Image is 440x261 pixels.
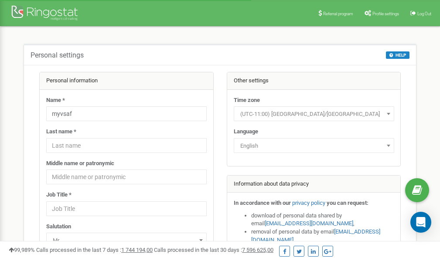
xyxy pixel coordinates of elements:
a: privacy policy [292,200,325,206]
input: Middle name or patronymic [46,169,207,184]
label: Last name * [46,128,76,136]
input: Last name [46,138,207,153]
span: Calls processed in the last 7 days : [36,247,153,253]
span: (UTC-11:00) Pacific/Midway [237,108,391,120]
span: English [237,140,391,152]
u: 7 596 625,00 [242,247,273,253]
label: Job Title * [46,191,72,199]
h5: Personal settings [31,51,84,59]
input: Job Title [46,201,207,216]
strong: In accordance with our [234,200,291,206]
span: Log Out [417,11,431,16]
u: 1 744 194,00 [121,247,153,253]
strong: you can request: [327,200,368,206]
li: download of personal data shared by email , [251,212,394,228]
label: Middle name or patronymic [46,159,114,168]
span: Referral program [323,11,353,16]
span: 99,989% [9,247,35,253]
div: Other settings [227,72,401,90]
span: Mr. [49,234,204,247]
div: Information about data privacy [227,176,401,193]
input: Name [46,106,207,121]
span: English [234,138,394,153]
button: HELP [386,51,409,59]
span: Mr. [46,233,207,247]
span: Calls processed in the last 30 days : [154,247,273,253]
label: Time zone [234,96,260,105]
label: Language [234,128,258,136]
label: Salutation [46,223,71,231]
div: Personal information [40,72,213,90]
label: Name * [46,96,65,105]
li: removal of personal data by email , [251,228,394,244]
div: Open Intercom Messenger [410,212,431,233]
a: [EMAIL_ADDRESS][DOMAIN_NAME] [265,220,353,227]
span: Profile settings [372,11,399,16]
span: (UTC-11:00) Pacific/Midway [234,106,394,121]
